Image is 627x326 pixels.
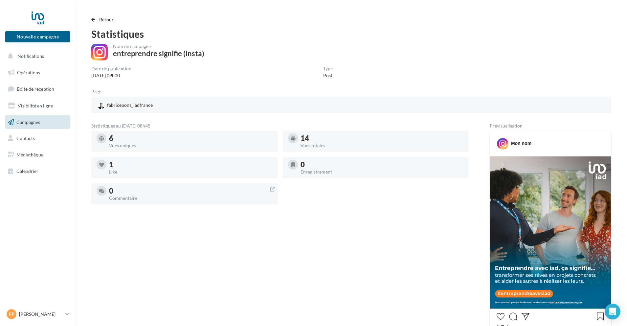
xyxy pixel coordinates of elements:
span: FP [9,311,14,317]
button: Retour [91,16,117,24]
span: Médiathèque [16,152,43,157]
a: Contacts [4,131,72,145]
span: Contacts [16,135,35,141]
p: [PERSON_NAME] [19,311,63,317]
button: Nouvelle campagne [5,31,70,42]
div: 0 [109,187,272,195]
span: Boîte de réception [17,86,54,92]
div: Commentaire [109,196,272,200]
span: Visibilité en ligne [18,103,53,108]
a: Campagnes [4,115,72,129]
span: Opérations [17,70,40,75]
a: Médiathèque [4,148,72,162]
div: Post [323,72,333,79]
a: Boîte de réception [4,82,72,96]
div: Mon nom [511,140,531,147]
span: Retour [99,17,114,22]
a: FP [PERSON_NAME] [5,308,70,320]
svg: J’aime [497,313,504,320]
svg: Enregistrer [596,313,604,320]
div: 0 [301,161,464,168]
div: Enregistrement [301,170,464,174]
div: Prévisualisation [490,124,611,128]
span: Calendrier [16,168,38,174]
div: fabricepons_iadfrance [97,101,154,110]
div: Statistiques au [DATE] 08h45 [91,124,469,128]
div: 14 [301,135,464,142]
svg: Partager la publication [522,313,529,320]
div: 1 [109,161,272,168]
a: Opérations [4,66,72,80]
div: Nom de campagne [113,44,204,49]
a: Visibilité en ligne [4,99,72,113]
div: 6 [109,135,272,142]
div: Date de publication [91,66,131,71]
div: Vues uniques [109,143,272,148]
div: entreprendre signifie (insta) [113,50,204,57]
button: Notifications [4,49,69,63]
span: Notifications [17,53,44,59]
a: Calendrier [4,164,72,178]
span: Campagnes [16,119,40,125]
svg: Commenter [509,313,517,320]
a: fabricepons_iadfrance [97,101,266,110]
div: Like [109,170,272,174]
div: Open Intercom Messenger [605,304,620,319]
div: [DATE] 09h00 [91,72,131,79]
div: Page [91,89,106,94]
div: Statistiques [91,29,611,39]
div: Type [323,66,333,71]
div: Vues totales [301,143,464,148]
